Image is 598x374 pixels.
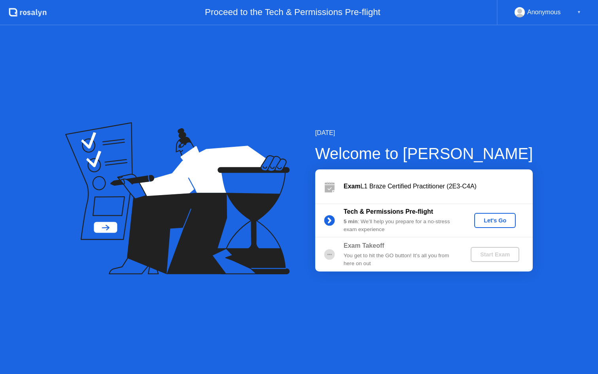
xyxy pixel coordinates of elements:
div: Start Exam [474,251,516,258]
div: ▼ [577,7,581,17]
div: Anonymous [527,7,561,17]
b: Exam Takeoff [344,242,384,249]
b: 5 min [344,218,358,224]
div: Let's Go [477,217,513,224]
div: L1 Braze Certified Practitioner (2E3-C4A) [344,182,533,191]
b: Exam [344,183,361,190]
div: : We’ll help you prepare for a no-stress exam experience [344,218,458,234]
button: Start Exam [471,247,519,262]
div: [DATE] [315,128,533,138]
b: Tech & Permissions Pre-flight [344,208,433,215]
div: Welcome to [PERSON_NAME] [315,142,533,165]
button: Let's Go [474,213,516,228]
div: You get to hit the GO button! It’s all you from here on out [344,252,458,268]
